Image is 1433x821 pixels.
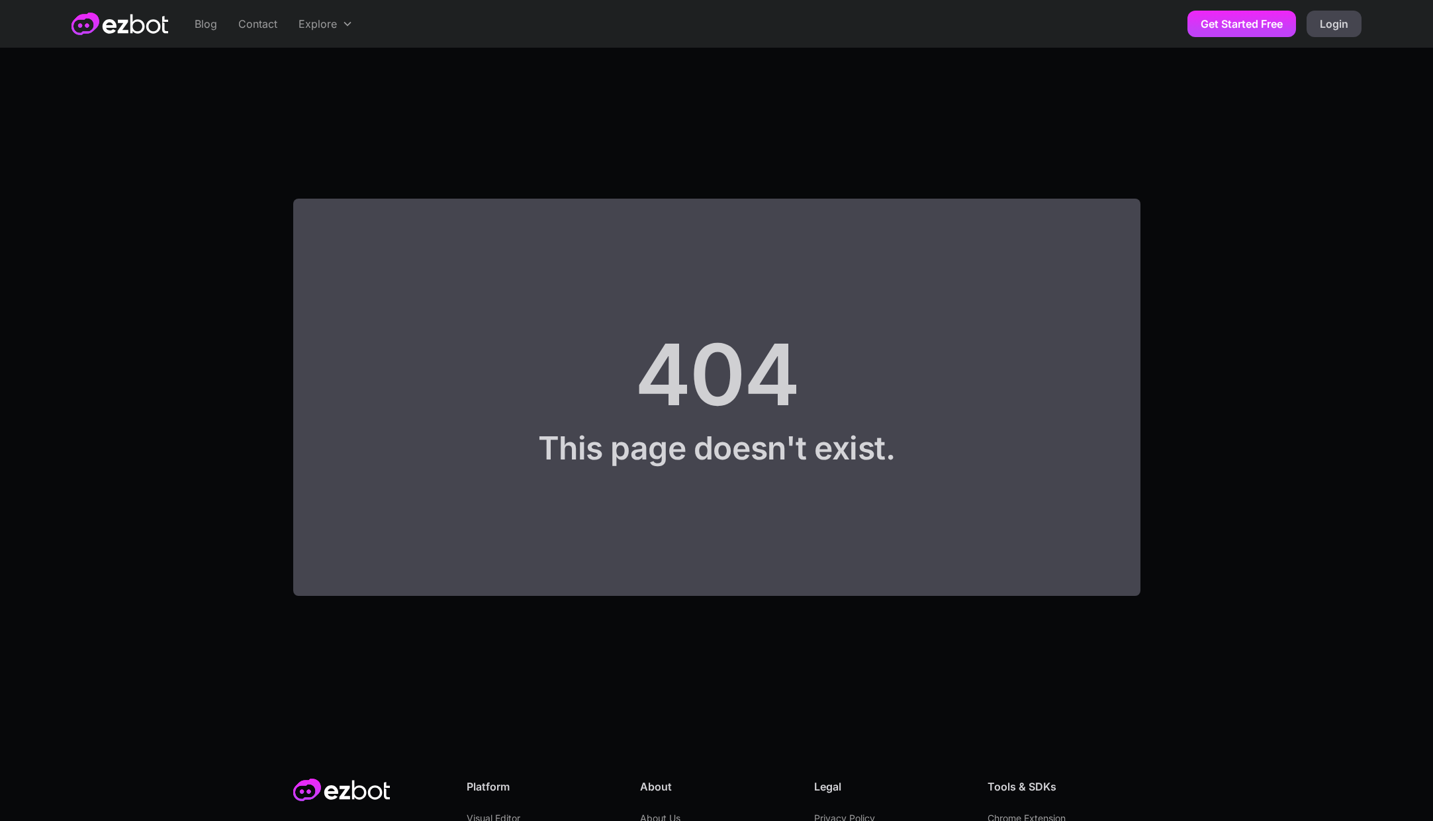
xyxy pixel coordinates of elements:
[640,779,792,795] div: About
[467,779,619,795] div: Platform
[538,429,895,467] div: This page doesn't exist.
[71,13,168,35] a: home
[635,327,799,429] h1: 404
[1307,11,1362,37] a: Login
[988,779,1140,795] div: Tools & SDKs
[814,779,966,795] div: Legal
[1187,11,1296,37] a: Get Started Free
[299,16,337,32] div: Explore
